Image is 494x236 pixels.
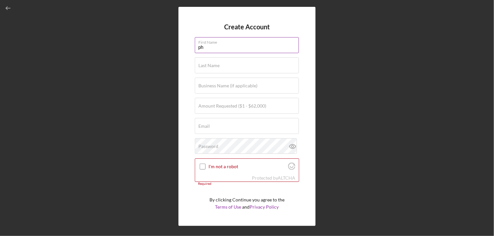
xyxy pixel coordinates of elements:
[195,182,299,186] div: Required
[288,165,295,171] a: Visit Altcha.org
[209,164,286,169] label: I'm not a robot
[278,175,295,181] a: Visit Altcha.org
[215,204,241,210] a: Terms of Use
[250,204,279,210] a: Privacy Policy
[198,37,299,45] label: First Name
[198,124,210,129] label: Email
[252,175,295,181] div: Protected by
[224,23,270,31] h4: Create Account
[198,103,266,109] label: Amount Requested ($1 - $62,000)
[198,63,220,68] label: Last Name
[209,196,285,211] p: By clicking Continue you agree to the and
[198,83,257,88] label: Business Name (if applicable)
[198,144,218,149] label: Password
